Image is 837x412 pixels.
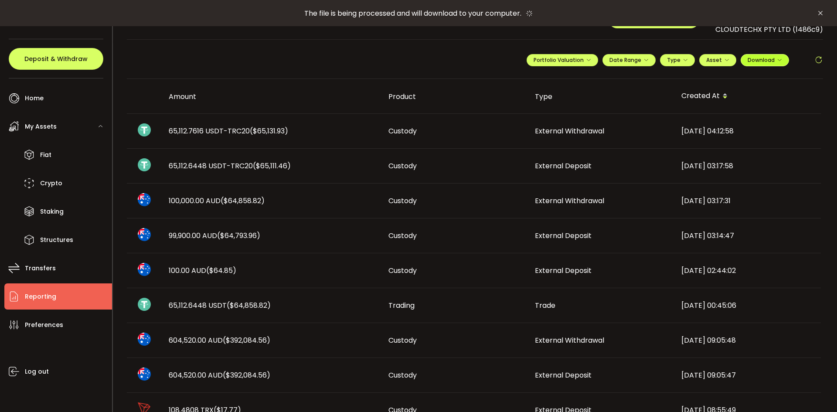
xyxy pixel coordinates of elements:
[250,126,288,136] span: ($65,131.93)
[25,92,44,105] span: Home
[169,300,271,310] span: 65,112.6448 USDT
[674,89,821,104] div: Created At
[25,319,63,331] span: Preferences
[527,54,598,66] button: Portfolio Valuation
[535,370,592,380] span: External Deposit
[227,300,271,310] span: ($64,858.82)
[162,92,381,102] div: Amount
[253,161,291,171] span: ($65,111.46)
[388,335,417,345] span: Custody
[741,54,789,66] button: Download
[388,266,417,276] span: Custody
[25,365,49,378] span: Log out
[138,298,151,311] img: usdt_portfolio.svg
[667,56,688,64] span: Type
[40,234,73,246] span: Structures
[674,266,821,276] div: [DATE] 02:44:02
[40,149,51,161] span: Fiat
[138,263,151,276] img: aud_portfolio.svg
[25,290,56,303] span: Reporting
[534,56,591,64] span: Portfolio Valuation
[706,56,722,64] span: Asset
[674,126,821,136] div: [DATE] 04:12:58
[602,54,656,66] button: Date Range
[660,54,695,66] button: Type
[138,158,151,171] img: usdt_portfolio.svg
[535,231,592,241] span: External Deposit
[535,196,604,206] span: External Withdrawal
[25,120,57,133] span: My Assets
[388,126,417,136] span: Custody
[388,196,417,206] span: Custody
[223,335,270,345] span: ($392,084.56)
[535,300,555,310] span: Trade
[388,370,417,380] span: Custody
[169,126,288,136] span: 65,112.7616 USDT-TRC20
[138,123,151,136] img: usdt_portfolio.svg
[304,8,521,18] span: The file is being processed and will download to your computer.
[535,335,604,345] span: External Withdrawal
[40,177,62,190] span: Crypto
[221,196,265,206] span: ($64,858.82)
[388,161,417,171] span: Custody
[699,54,736,66] button: Asset
[25,262,56,275] span: Transfers
[715,24,823,34] span: CLOUDTECHX PTY LTD (1486c9)
[138,193,151,206] img: aud_portfolio.svg
[223,370,270,380] span: ($392,084.56)
[674,161,821,171] div: [DATE] 03:17:58
[388,300,415,310] span: Trading
[138,228,151,241] img: aud_portfolio.svg
[674,231,821,241] div: [DATE] 03:14:47
[674,196,821,206] div: [DATE] 03:17:31
[609,56,649,64] span: Date Range
[169,335,270,345] span: 604,520.00 AUD
[674,335,821,345] div: [DATE] 09:05:48
[535,161,592,171] span: External Deposit
[169,161,291,171] span: 65,112.6448 USDT-TRC20
[169,196,265,206] span: 100,000.00 AUD
[138,368,151,381] img: aud_portfolio.svg
[381,92,528,102] div: Product
[388,231,417,241] span: Custody
[169,370,270,380] span: 604,520.00 AUD
[674,300,821,310] div: [DATE] 00:45:06
[528,92,674,102] div: Type
[24,56,88,62] span: Deposit & Withdraw
[535,126,604,136] span: External Withdrawal
[535,266,592,276] span: External Deposit
[169,266,236,276] span: 100.00 AUD
[674,370,821,380] div: [DATE] 09:05:47
[217,231,260,241] span: ($64,793.96)
[138,333,151,346] img: aud_portfolio.svg
[40,205,64,218] span: Staking
[169,231,260,241] span: 99,900.00 AUD
[748,56,782,64] span: Download
[206,266,236,276] span: ($64.85)
[9,48,103,70] button: Deposit & Withdraw
[735,318,837,412] iframe: Chat Widget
